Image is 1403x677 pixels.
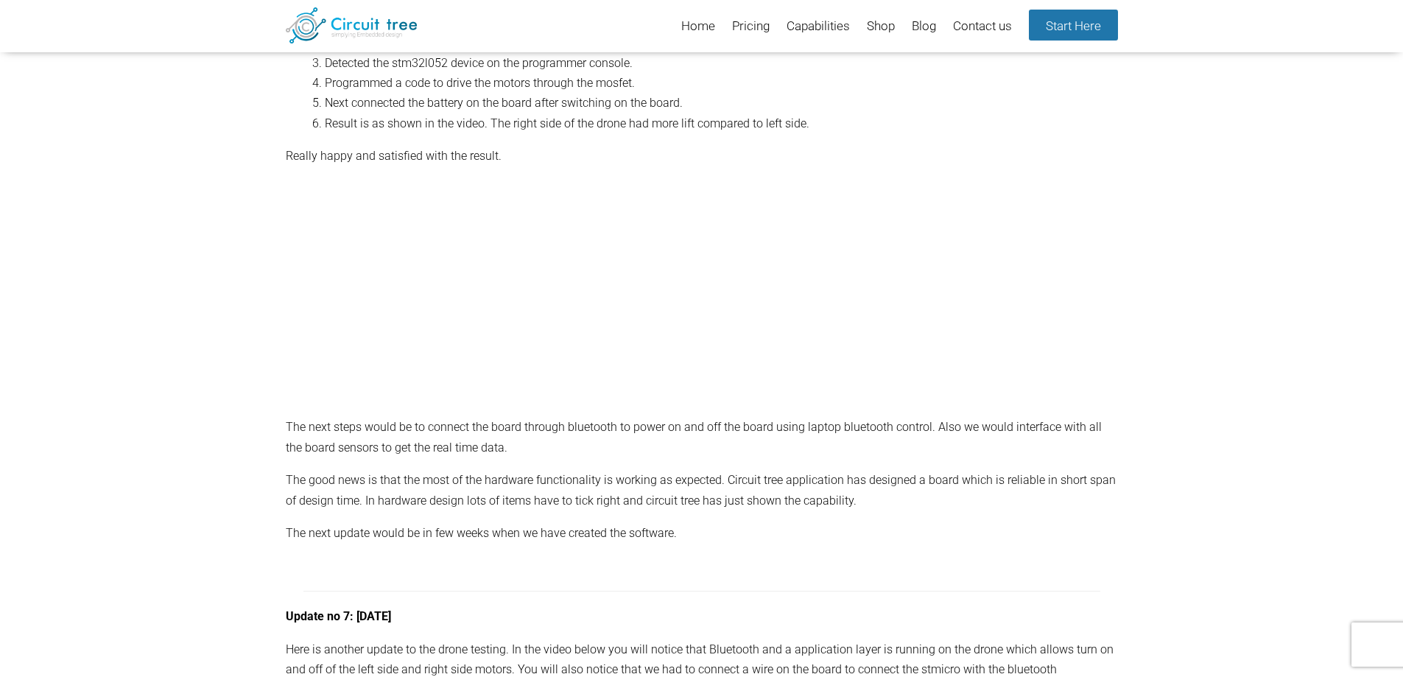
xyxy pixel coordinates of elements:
[912,9,936,45] a: Blog
[953,9,1012,45] a: Contact us
[1029,10,1118,41] a: Start Here
[325,93,1117,113] li: Next connected the battery on the board after switching on the board.
[286,7,418,43] img: Circuit Tree
[681,9,715,45] a: Home
[286,146,1118,457] p: Really happy and satisfied with the result. The next steps would be to connect the board through ...
[325,113,1117,133] li: Result is as shown in the video. The right side of the drone had more lift compared to left side.
[325,53,1117,73] li: Detected the stm32l052 device on the programmer console.
[286,523,1118,543] p: The next update would be in few weeks when we have created the software.
[787,9,850,45] a: Capabilities
[867,9,895,45] a: Shop
[325,73,1117,93] li: Programmed a code to drive the motors through the mosfet.
[286,470,1118,511] p: The good news is that the most of the hardware functionality is working as expected. Circuit tree...
[286,609,391,623] strong: Update no 7: [DATE]
[732,9,770,45] a: Pricing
